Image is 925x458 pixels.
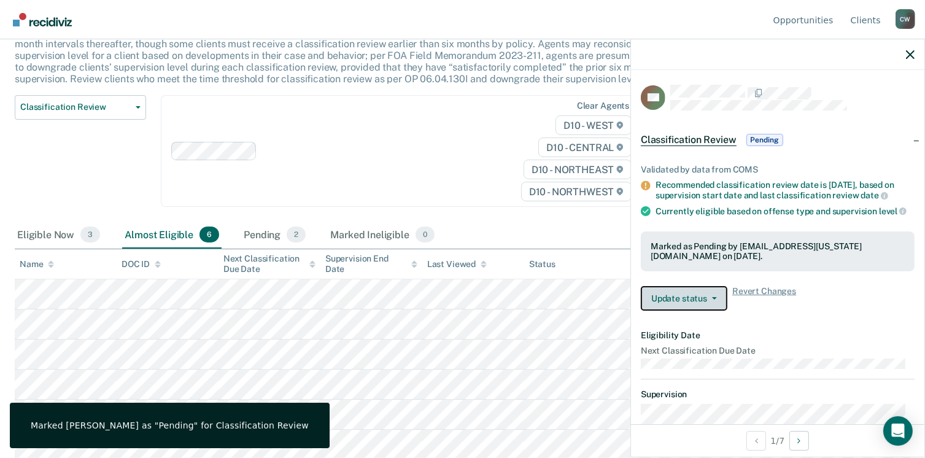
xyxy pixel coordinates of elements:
span: 3 [80,227,100,243]
button: Profile dropdown button [896,9,915,29]
div: Marked as Pending by [EMAIL_ADDRESS][US_STATE][DOMAIN_NAME] on [DATE]. [651,241,905,262]
div: Last Viewed [427,259,487,270]
dt: Next Classification Due Date [641,346,915,356]
span: 6 [199,227,219,243]
div: 1 / 7 [631,424,924,457]
div: Status [529,259,555,270]
div: Clear agents [577,101,629,111]
span: D10 - NORTHWEST [521,182,632,201]
span: 2 [287,227,306,243]
div: Validated by data from COMS [641,165,915,175]
dt: Supervision [641,389,915,400]
div: Next Classification Due Date [223,254,315,274]
span: Classification Review [20,102,131,112]
span: Pending [746,134,783,146]
div: Classification ReviewPending [631,120,924,160]
div: DOC ID [122,259,161,270]
button: Update status [641,286,727,311]
div: Open Intercom Messenger [883,416,913,446]
div: Almost Eligible [122,222,222,249]
div: Recommended classification review date is [DATE], based on supervision start date and last classi... [656,180,915,201]
span: Revert Changes [732,286,796,311]
span: Classification Review [641,134,737,146]
div: C W [896,9,915,29]
div: Pending [241,222,308,249]
p: This alert helps staff identify clients due or overdue for a classification review, which are gen... [15,26,700,85]
span: D10 - CENTRAL [538,138,632,157]
div: Supervision End Date [325,254,417,274]
img: Recidiviz [13,13,72,26]
span: level [879,206,907,216]
button: Next Opportunity [789,431,809,451]
span: D10 - WEST [555,115,632,135]
button: Previous Opportunity [746,431,766,451]
div: Eligible Now [15,222,103,249]
dt: Eligibility Date [641,330,915,341]
div: Name [20,259,54,270]
div: Currently eligible based on offense type and supervision [656,206,915,217]
span: D10 - NORTHEAST [524,160,632,179]
div: Marked Ineligible [328,222,437,249]
span: 0 [416,227,435,243]
div: Marked [PERSON_NAME] as "Pending" for Classification Review [31,420,309,431]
